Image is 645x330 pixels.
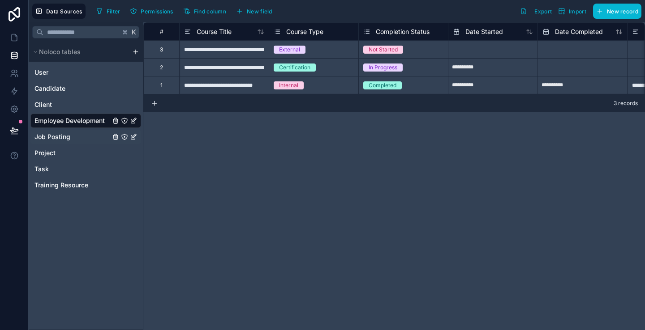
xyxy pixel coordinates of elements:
[279,63,310,72] div: Certification
[32,4,86,19] button: Data Sources
[589,4,641,19] a: New record
[376,27,430,36] span: Completion Status
[279,81,298,89] div: Internal
[369,63,397,72] div: In Progress
[369,81,396,89] div: Completed
[180,4,229,18] button: Find column
[127,4,180,18] a: Permissions
[160,64,163,71] div: 2
[369,46,398,54] div: Not Started
[233,4,275,18] button: New field
[131,29,137,35] span: K
[286,27,323,36] span: Course Type
[517,4,555,19] button: Export
[93,4,124,18] button: Filter
[127,4,176,18] button: Permissions
[607,8,638,15] span: New record
[141,8,173,15] span: Permissions
[247,8,272,15] span: New field
[160,82,163,89] div: 1
[150,28,172,35] div: #
[194,8,226,15] span: Find column
[555,27,603,36] span: Date Completed
[46,8,82,15] span: Data Sources
[593,4,641,19] button: New record
[197,27,232,36] span: Course Title
[465,27,503,36] span: Date Started
[160,46,163,53] div: 3
[279,46,300,54] div: External
[569,8,586,15] span: Import
[555,4,589,19] button: Import
[107,8,120,15] span: Filter
[614,100,638,107] span: 3 records
[534,8,552,15] span: Export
